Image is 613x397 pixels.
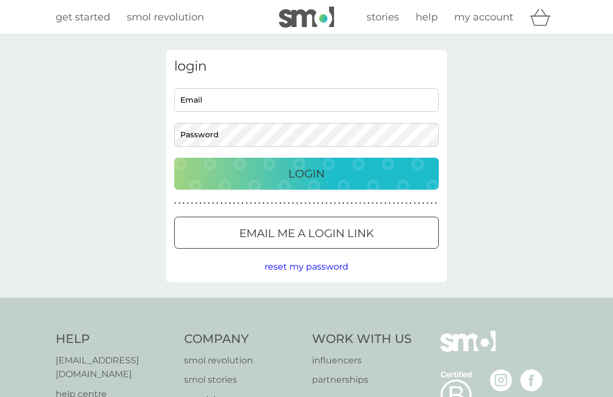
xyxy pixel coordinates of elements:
p: ● [246,201,248,206]
p: ● [363,201,365,206]
p: ● [191,201,193,206]
h4: Work With Us [312,331,412,348]
p: ● [182,201,185,206]
p: ● [208,201,210,206]
button: Login [174,158,439,190]
p: ● [338,201,340,206]
a: [EMAIL_ADDRESS][DOMAIN_NAME] [56,353,173,382]
p: ● [221,201,223,206]
h3: login [174,58,439,74]
div: basket [530,6,557,28]
img: smol [440,331,496,368]
p: ● [334,201,336,206]
span: stories [367,11,399,23]
p: ● [355,201,357,206]
p: ● [288,201,290,206]
p: ● [200,201,202,206]
p: ● [422,201,424,206]
p: ● [405,201,407,206]
span: smol revolution [127,11,204,23]
img: visit the smol Facebook page [520,369,542,391]
a: partnerships [312,373,412,387]
h4: Company [184,331,302,348]
p: Email me a login link [239,224,374,242]
p: ● [283,201,286,206]
p: ● [376,201,378,206]
span: get started [56,11,110,23]
p: ● [187,201,189,206]
p: ● [203,201,206,206]
p: ● [418,201,420,206]
p: ● [254,201,256,206]
img: visit the smol Instagram page [490,369,512,391]
a: get started [56,9,110,25]
p: ● [179,201,181,206]
p: ● [259,201,261,206]
p: ● [300,201,303,206]
a: smol revolution [127,9,204,25]
p: ● [296,201,298,206]
p: ● [359,201,362,206]
p: ● [250,201,252,206]
button: Email me a login link [174,217,439,249]
p: ● [372,201,374,206]
p: ● [414,201,416,206]
p: ● [262,201,265,206]
a: smol stories [184,373,302,387]
p: ● [309,201,311,206]
p: ● [241,201,244,206]
img: smol [279,7,334,28]
a: influencers [312,353,412,368]
p: ● [410,201,412,206]
p: ● [317,201,319,206]
p: ● [330,201,332,206]
p: ● [384,201,386,206]
p: ● [351,201,353,206]
p: ● [380,201,383,206]
p: ● [237,201,239,206]
p: ● [342,201,345,206]
p: ● [326,201,328,206]
span: reset my password [265,261,348,272]
p: ● [233,201,235,206]
button: reset my password [265,260,348,274]
p: ● [435,201,437,206]
p: ● [229,201,231,206]
p: ● [279,201,282,206]
p: ● [431,201,433,206]
span: my account [454,11,513,23]
p: ● [368,201,370,206]
p: ● [212,201,214,206]
p: ● [389,201,391,206]
a: stories [367,9,399,25]
p: ● [304,201,306,206]
p: ● [292,201,294,206]
a: smol revolution [184,353,302,368]
p: ● [174,201,176,206]
p: ● [321,201,324,206]
p: ● [347,201,349,206]
p: ● [427,201,429,206]
h4: Help [56,331,173,348]
p: ● [216,201,218,206]
p: ● [313,201,315,206]
a: my account [454,9,513,25]
p: ● [267,201,269,206]
span: help [416,11,438,23]
p: ● [275,201,277,206]
p: ● [401,201,404,206]
p: ● [225,201,227,206]
p: ● [271,201,273,206]
p: Login [288,165,325,183]
p: ● [397,201,399,206]
p: ● [195,201,197,206]
p: ● [393,201,395,206]
a: help [416,9,438,25]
